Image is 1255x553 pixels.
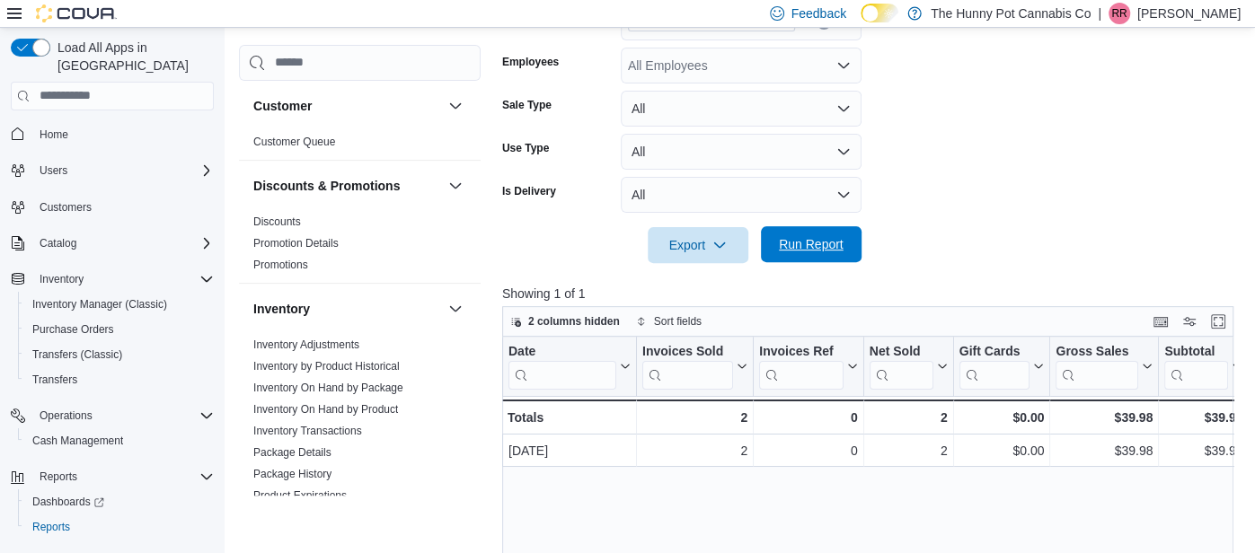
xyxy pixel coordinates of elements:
div: Invoices Ref [759,343,843,389]
span: Home [40,127,68,142]
div: Customer [239,131,481,160]
input: Dark Mode [861,4,898,22]
a: Reports [25,516,77,538]
span: Inventory On Hand by Package [253,381,403,395]
div: 2 [870,440,948,461]
button: Gross Sales [1056,343,1153,389]
a: Transfers [25,369,84,391]
div: Discounts & Promotions [239,211,481,283]
span: Transfers (Classic) [25,344,214,365]
span: Sort fields [654,314,702,329]
button: Run Report [761,226,862,262]
div: Invoices Sold [642,343,733,389]
span: Dashboards [25,491,214,513]
h3: Discounts & Promotions [253,177,400,195]
span: Inventory Adjustments [253,338,359,352]
button: Discounts & Promotions [445,175,466,197]
span: 2 columns hidden [528,314,620,329]
h3: Customer [253,97,312,115]
span: Operations [32,405,214,426]
a: Package Details [253,446,331,459]
button: Gift Cards [959,343,1044,389]
div: Invoices Sold [642,343,733,360]
button: 2 columns hidden [503,311,627,332]
span: Inventory by Product Historical [253,359,400,373]
button: Invoices Ref [759,343,857,389]
div: Date [508,343,616,360]
span: Inventory Transactions [253,424,362,438]
label: Employees [502,55,559,69]
span: RR [1111,3,1127,24]
button: All [621,91,862,127]
div: Totals [508,407,631,428]
div: Gross Sales [1056,343,1138,360]
a: Product Expirations [253,489,347,502]
button: Catalog [32,233,84,254]
span: Package Details [253,445,331,460]
div: $0.00 [959,440,1045,461]
img: Cova [36,4,117,22]
label: Is Delivery [502,184,556,198]
div: 2 [642,407,747,428]
span: Promotions [253,258,308,272]
span: Users [32,160,214,181]
a: Inventory by Product Historical [253,360,400,373]
button: Operations [4,403,221,428]
div: [DATE] [508,440,631,461]
button: Cash Management [18,428,221,453]
p: Showing 1 of 1 [502,285,1241,303]
a: Inventory Transactions [253,425,362,437]
div: $0.00 [959,407,1044,428]
div: Rebecca Reid [1109,3,1130,24]
a: Package History [253,468,331,480]
div: Gift Cards [959,343,1030,360]
label: Use Type [502,141,549,155]
span: Transfers (Classic) [32,347,122,362]
a: Home [32,124,75,145]
button: Purchase Orders [18,317,221,342]
span: Export [658,227,738,263]
p: | [1098,3,1101,24]
button: Export [648,227,748,263]
div: $39.98 [1056,407,1153,428]
span: Reports [32,520,70,534]
button: Operations [32,405,100,426]
div: $39.98 [1164,407,1242,428]
span: Purchase Orders [32,322,114,337]
div: Net Sold [869,343,932,389]
span: Reports [32,466,214,487]
span: Users [40,163,67,178]
span: Reports [40,470,77,484]
button: Transfers (Classic) [18,342,221,367]
span: Inventory On Hand by Product [253,402,398,417]
a: Customer Queue [253,136,335,148]
span: Package History [253,467,331,481]
span: Load All Apps in [GEOGRAPHIC_DATA] [50,39,214,75]
a: Purchase Orders [25,319,121,340]
button: Enter fullscreen [1207,311,1229,332]
span: Catalog [32,233,214,254]
div: Gift Card Sales [959,343,1030,389]
span: Cash Management [32,434,123,448]
span: Home [32,123,214,145]
a: Inventory Manager (Classic) [25,294,174,315]
button: Inventory [253,300,441,318]
span: Purchase Orders [25,319,214,340]
button: Customers [4,194,221,220]
span: Customers [40,200,92,215]
button: Reports [32,466,84,487]
div: Net Sold [869,343,932,360]
p: [PERSON_NAME] [1137,3,1241,24]
div: 0 [759,407,857,428]
p: The Hunny Pot Cannabis Co [931,3,1091,24]
a: Promotions [253,259,308,271]
span: Discounts [253,215,301,229]
a: Discounts [253,215,301,228]
button: Catalog [4,231,221,256]
button: Transfers [18,367,221,392]
button: Invoices Sold [642,343,747,389]
label: Sale Type [502,98,552,112]
button: Inventory [445,298,466,320]
span: Catalog [40,236,76,250]
div: $39.98 [1056,440,1153,461]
